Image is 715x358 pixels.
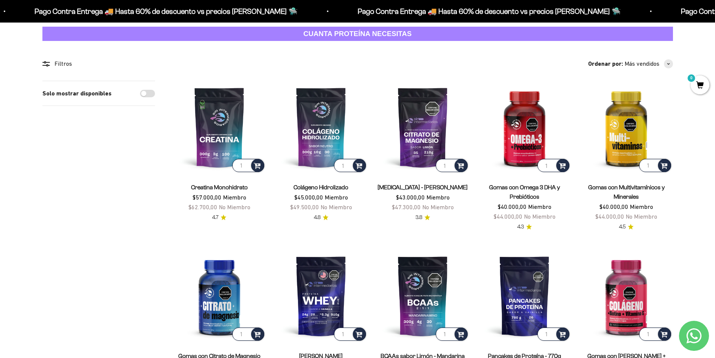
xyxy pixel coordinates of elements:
span: Miembro [426,194,450,201]
span: Ordenar por: [588,59,623,69]
span: No Miembro [321,204,352,210]
span: 4.7 [212,213,218,222]
button: Más vendidos [625,59,673,69]
span: $43.000,00 [396,194,425,201]
a: 4.74.7 de 5.0 estrellas [212,213,226,222]
span: $40.000,00 [599,203,628,210]
p: Pago Contra Entrega 🚚 Hasta 60% de descuento vs precios [PERSON_NAME] 🛸 [34,5,297,17]
a: Colágeno Hidrolizado [294,184,348,190]
a: Gomas con Multivitamínicos y Minerales [588,184,665,200]
span: $49.500,00 [290,204,319,210]
span: 4.5 [619,223,626,231]
a: Creatina Monohidrato [191,184,248,190]
span: $62.700,00 [188,204,217,210]
span: 3.8 [415,213,422,222]
span: Miembro [325,194,348,201]
span: No Miembro [422,204,454,210]
div: Filtros [42,59,155,69]
strong: CUANTA PROTEÍNA NECESITAS [303,30,412,38]
span: Más vendidos [625,59,659,69]
span: $45.000,00 [294,194,323,201]
a: [MEDICAL_DATA] - [PERSON_NAME] [378,184,468,190]
p: Pago Contra Entrega 🚚 Hasta 60% de descuento vs precios [PERSON_NAME] 🛸 [357,5,620,17]
span: Miembro [630,203,653,210]
label: Solo mostrar disponibles [42,89,111,98]
span: No Miembro [626,213,657,220]
a: Gomas con Omega 3 DHA y Prebióticos [489,184,560,200]
a: 3.83.8 de 5.0 estrellas [415,213,430,222]
span: $40.000,00 [498,203,527,210]
a: 4.54.5 de 5.0 estrellas [619,223,634,231]
span: 4.3 [517,223,524,231]
span: $44.000,00 [595,213,624,220]
mark: 0 [687,74,696,83]
span: Miembro [528,203,551,210]
a: CUANTA PROTEÍNA NECESITAS [42,27,673,41]
span: No Miembro [524,213,555,220]
span: No Miembro [219,204,250,210]
span: $47.300,00 [392,204,421,210]
span: Miembro [223,194,246,201]
span: $44.000,00 [494,213,522,220]
a: 4.84.8 de 5.0 estrellas [314,213,328,222]
a: 4.34.3 de 5.0 estrellas [517,223,532,231]
span: 4.8 [314,213,321,222]
a: 0 [691,82,709,90]
span: $57.000,00 [193,194,221,201]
